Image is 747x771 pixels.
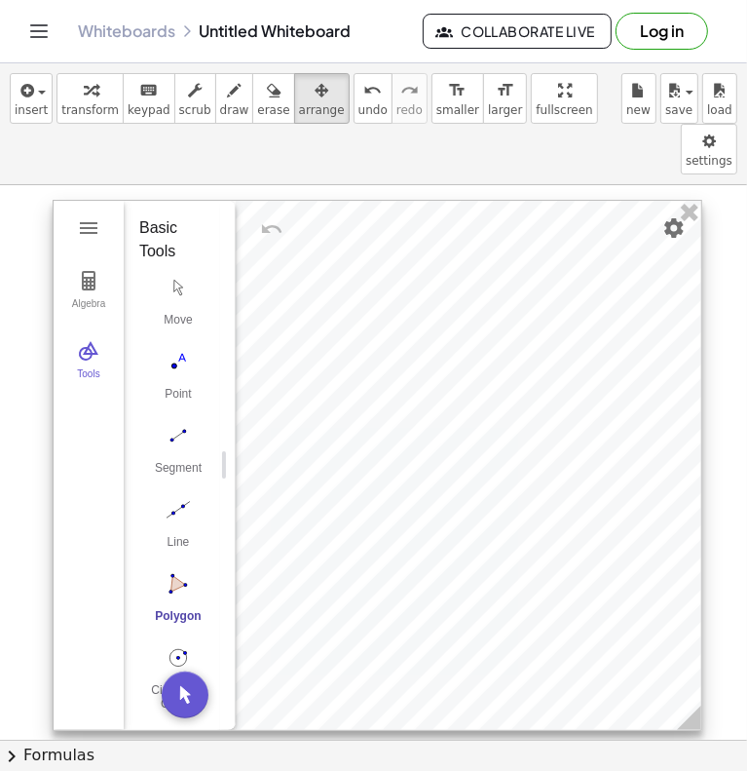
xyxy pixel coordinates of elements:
span: arrange [299,103,345,117]
button: arrange [294,73,350,124]
span: insert [15,103,48,117]
div: Segment [139,461,217,488]
span: undo [358,103,388,117]
span: transform [61,103,119,117]
span: larger [488,103,522,117]
button: Line. Select two points or positions [139,493,217,563]
button: Move. Drag or select object [162,672,208,718]
button: undoundo [354,73,392,124]
button: Toggle navigation [23,16,55,47]
div: Point [139,387,217,414]
button: load [702,73,737,124]
button: format_sizesmaller [431,73,484,124]
span: settings [686,154,732,168]
div: Algebra [57,298,120,326]
span: Collaborate Live [439,22,595,40]
div: Tools [57,368,120,396]
button: draw [215,73,254,124]
button: Settings [656,211,691,246]
span: draw [220,103,249,117]
button: save [660,73,698,124]
button: erase [252,73,294,124]
i: keyboard [139,79,158,102]
div: Polygon [139,609,217,636]
a: Whiteboards [78,21,175,41]
i: format_size [448,79,467,102]
button: scrub [174,73,216,124]
i: undo [363,79,382,102]
span: keypad [128,103,170,117]
span: smaller [436,103,479,117]
button: transform [56,73,124,124]
span: scrub [179,103,211,117]
span: redo [396,103,423,117]
div: Circle with Center through Point [139,683,217,711]
button: fullscreen [531,73,597,124]
button: Move. Drag or select object [139,271,217,341]
button: format_sizelarger [483,73,527,124]
img: Main Menu [77,216,100,240]
div: Line [139,535,217,562]
button: Point. Select position or line, function, or curve [139,345,217,415]
span: save [665,103,692,117]
button: Undo [254,212,289,247]
i: format_size [496,79,514,102]
div: Move [139,313,217,340]
button: settings [681,124,737,174]
button: new [621,73,656,124]
button: redoredo [392,73,428,124]
button: keyboardkeypad [123,73,175,124]
div: Basic Tools [139,216,205,263]
button: insert [10,73,53,124]
i: redo [400,79,419,102]
span: load [707,103,732,117]
span: fullscreen [536,103,592,117]
button: Segment. Select two points or positions [139,419,217,489]
button: Polygon. Select all vertices, then first vertex again [139,567,217,637]
button: Collaborate Live [423,14,612,49]
span: erase [257,103,289,117]
button: Circle with Center through Point. Select center point, then point on circle [139,641,217,712]
button: Log in [616,13,708,50]
span: new [626,103,651,117]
